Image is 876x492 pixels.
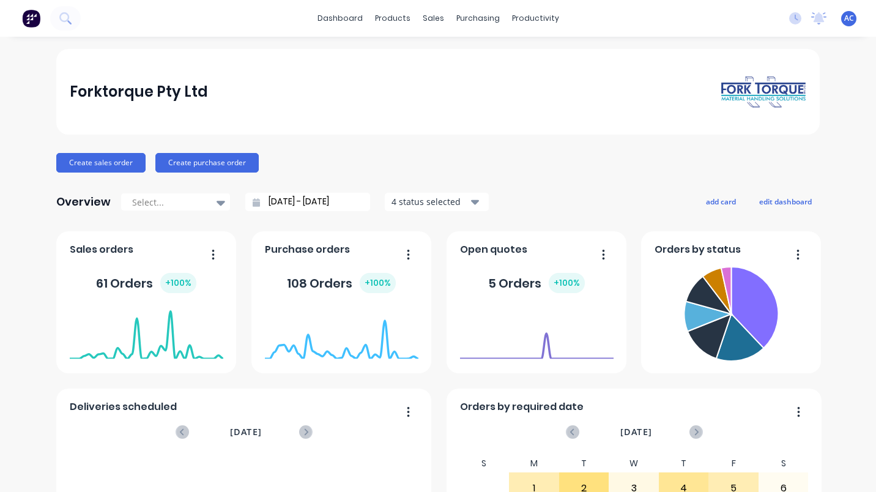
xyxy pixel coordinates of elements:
button: edit dashboard [751,193,820,209]
span: Sales orders [70,242,133,257]
button: 4 status selected [385,193,489,211]
span: AC [844,13,854,24]
div: 4 status selected [392,195,469,208]
div: 61 Orders [96,273,196,293]
div: productivity [506,9,565,28]
div: S [759,455,809,472]
div: + 100 % [549,273,585,293]
div: T [559,455,609,472]
span: Orders by status [655,242,741,257]
div: 5 Orders [488,273,585,293]
div: 108 Orders [287,273,396,293]
a: dashboard [311,9,369,28]
div: S [459,455,510,472]
button: Create purchase order [155,153,259,173]
button: add card [698,193,744,209]
div: purchasing [450,9,506,28]
img: Factory [22,9,40,28]
span: [DATE] [620,425,652,439]
span: Open quotes [460,242,527,257]
button: Create sales order [56,153,146,173]
div: W [609,455,659,472]
span: Purchase orders [265,242,350,257]
div: T [659,455,709,472]
div: + 100 % [360,273,396,293]
img: Forktorque Pty Ltd [721,75,806,109]
div: Overview [56,190,111,214]
div: + 100 % [160,273,196,293]
div: M [509,455,559,472]
div: Forktorque Pty Ltd [70,80,208,104]
div: sales [417,9,450,28]
span: [DATE] [230,425,262,439]
div: products [369,9,417,28]
div: F [708,455,759,472]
